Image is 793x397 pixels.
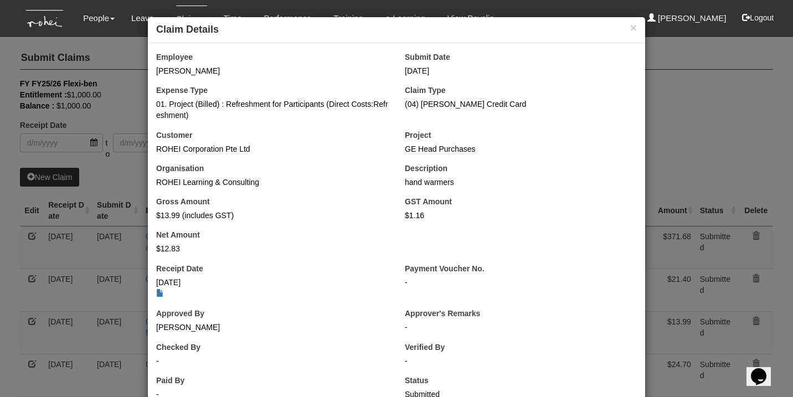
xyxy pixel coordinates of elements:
div: ROHEI Corporation Pte Ltd [156,143,388,154]
label: Description [405,163,447,174]
label: Expense Type [156,85,208,96]
label: Gross Amount [156,196,210,207]
div: - [156,355,388,367]
div: - [405,322,637,333]
iframe: chat widget [746,353,782,386]
div: [PERSON_NAME] [156,65,388,76]
label: Organisation [156,163,204,174]
div: [PERSON_NAME] [156,322,388,333]
div: 01. Project (Billed) : Refreshment for Participants (Direct Costs:Refreshment) [156,99,388,121]
label: Approved By [156,308,204,319]
div: hand warmers [405,177,637,188]
label: GST Amount [405,196,452,207]
div: ROHEI Learning & Consulting [156,177,388,188]
label: Status [405,375,429,386]
label: Claim Type [405,85,446,96]
div: $12.83 [156,243,388,254]
div: $13.99 (includes GST) [156,210,388,221]
label: Payment Voucher No. [405,263,485,274]
div: [DATE] [156,277,388,299]
label: Net Amount [156,229,200,240]
label: Verified By [405,342,445,353]
label: Submit Date [405,51,450,63]
button: × [630,22,637,33]
label: Approver's Remarks [405,308,480,319]
label: Employee [156,51,193,63]
b: Claim Details [156,24,219,35]
div: [DATE] [405,65,637,76]
div: $1.16 [405,210,637,221]
label: Receipt Date [156,263,203,274]
label: Paid By [156,375,184,386]
label: Customer [156,130,192,141]
div: GE Head Purchases [405,143,637,154]
label: Checked By [156,342,200,353]
div: - [405,355,637,367]
div: (04) [PERSON_NAME] Credit Card [405,99,637,110]
div: - [405,277,637,288]
label: Project [405,130,431,141]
